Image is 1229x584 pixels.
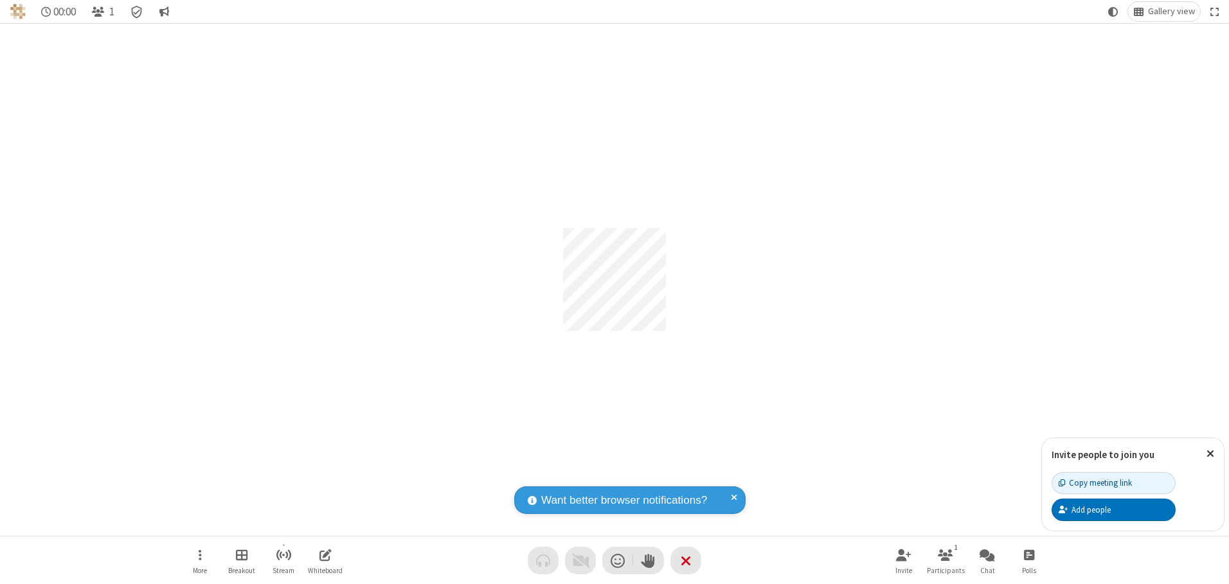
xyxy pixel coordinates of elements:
[670,547,701,574] button: End or leave meeting
[951,542,962,553] div: 1
[1128,2,1200,21] button: Change layout
[53,6,76,18] span: 00:00
[884,542,923,579] button: Invite participants (Alt+I)
[86,2,120,21] button: Open participant list
[1010,542,1048,579] button: Open poll
[895,567,912,574] span: Invite
[1148,6,1195,17] span: Gallery view
[565,547,596,574] button: Video
[541,492,707,509] span: Want better browser notifications?
[154,2,174,21] button: Conversation
[193,567,207,574] span: More
[125,2,149,21] div: Meeting details Encryption enabled
[1103,2,1124,21] button: Using system theme
[528,547,559,574] button: Audio problem - check your Internet connection or call by phone
[228,567,255,574] span: Breakout
[1052,448,1154,461] label: Invite people to join you
[1052,472,1176,494] button: Copy meeting link
[968,542,1007,579] button: Open chat
[1205,2,1225,21] button: Fullscreen
[36,2,82,21] div: Timer
[927,567,965,574] span: Participants
[10,4,26,19] img: QA Selenium DO NOT DELETE OR CHANGE
[1197,438,1224,470] button: Close popover
[222,542,261,579] button: Manage Breakout Rooms
[1059,477,1132,489] div: Copy meeting link
[633,547,664,574] button: Raise hand
[264,542,303,579] button: Start streaming
[980,567,995,574] span: Chat
[273,567,294,574] span: Stream
[306,542,345,579] button: Open shared whiteboard
[1022,567,1036,574] span: Polls
[926,542,965,579] button: Open participant list
[308,567,343,574] span: Whiteboard
[602,547,633,574] button: Send a reaction
[109,6,114,18] span: 1
[1052,499,1176,520] button: Add people
[181,542,219,579] button: Open menu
